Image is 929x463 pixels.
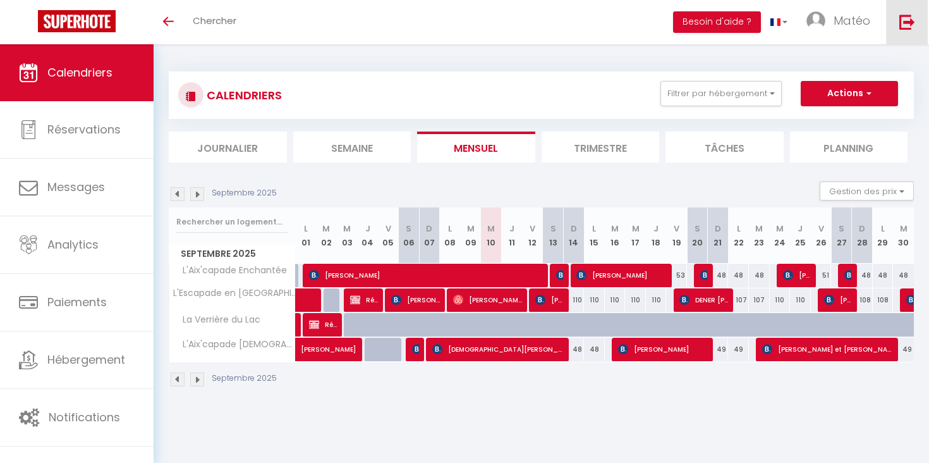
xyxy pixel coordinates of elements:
[171,313,264,327] span: La Verrière du Lac
[460,207,481,264] th: 09
[322,223,330,235] abbr: M
[542,132,660,163] li: Trimestre
[10,5,48,43] button: Ouvrir le widget de chat LiveChat
[487,223,495,235] abbr: M
[453,288,523,312] span: [PERSON_NAME]
[611,223,619,235] abbr: M
[47,121,121,137] span: Réservations
[666,207,687,264] th: 19
[749,288,770,312] div: 107
[811,207,832,264] th: 26
[715,223,721,235] abbr: D
[171,338,298,352] span: L'Aix'capade [DEMOGRAPHIC_DATA]
[296,207,317,264] th: 01
[811,264,832,287] div: 51
[852,288,873,312] div: 108
[831,207,852,264] th: 27
[881,223,885,235] abbr: L
[844,263,851,287] span: [PERSON_NAME]
[770,288,791,312] div: 110
[193,14,236,27] span: Chercher
[728,264,749,287] div: 48
[535,288,563,312] span: [PERSON_NAME]
[49,409,120,425] span: Notifications
[412,337,419,361] span: [PERSON_NAME]
[301,331,388,355] span: [PERSON_NAME]
[169,245,295,263] span: Septembre 2025
[432,337,564,361] span: [DEMOGRAPHIC_DATA][PERSON_NAME]
[399,207,420,264] th: 06
[584,288,605,312] div: 110
[632,223,640,235] abbr: M
[900,223,908,235] abbr: M
[679,288,728,312] span: DENER [PERSON_NAME]
[824,288,852,312] span: [PERSON_NAME]
[212,373,277,385] p: Septembre 2025
[584,338,605,361] div: 48
[467,223,475,235] abbr: M
[806,11,825,30] img: ...
[502,207,523,264] th: 11
[893,207,914,264] th: 30
[448,223,452,235] abbr: L
[801,81,898,106] button: Actions
[708,207,729,264] th: 21
[550,223,556,235] abbr: S
[47,237,99,252] span: Analytics
[171,288,298,298] span: L'Escapade en [GEOGRAPHIC_DATA]
[406,223,411,235] abbr: S
[571,223,577,235] abbr: D
[762,337,894,361] span: [PERSON_NAME] et [PERSON_NAME]
[563,288,584,312] div: 110
[440,207,461,264] th: 08
[708,264,729,287] div: 48
[790,207,811,264] th: 25
[749,264,770,287] div: 48
[660,81,782,106] button: Filtrer par hébergement
[770,207,791,264] th: 24
[386,223,391,235] abbr: V
[618,337,708,361] span: [PERSON_NAME]
[653,223,659,235] abbr: J
[365,223,370,235] abbr: J
[834,13,870,28] span: Matéo
[417,132,535,163] li: Mensuel
[304,223,308,235] abbr: L
[176,211,288,233] input: Rechercher un logement...
[818,223,824,235] abbr: V
[852,264,873,287] div: 48
[625,288,646,312] div: 110
[687,207,708,264] th: 20
[357,207,378,264] th: 04
[378,207,399,264] th: 05
[852,207,873,264] th: 28
[666,264,687,287] div: 53
[296,338,317,362] a: [PERSON_NAME]
[426,223,432,235] abbr: D
[646,207,667,264] th: 18
[605,288,626,312] div: 110
[530,223,535,235] abbr: V
[798,223,803,235] abbr: J
[203,81,282,109] h3: CALENDRIERS
[776,223,784,235] abbr: M
[674,223,679,235] abbr: V
[481,207,502,264] th: 10
[737,223,741,235] abbr: L
[665,132,784,163] li: Tâches
[337,207,358,264] th: 03
[899,14,915,30] img: logout
[563,207,584,264] th: 14
[171,264,290,278] span: L'Aix'capade Enchantée
[543,207,564,264] th: 13
[790,288,811,312] div: 110
[859,223,865,235] abbr: D
[584,207,605,264] th: 15
[700,263,707,287] span: [PERSON_NAME]
[38,10,116,32] img: Super Booking
[522,207,543,264] th: 12
[728,338,749,361] div: 49
[893,264,914,287] div: 48
[293,132,411,163] li: Semaine
[695,223,700,235] abbr: S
